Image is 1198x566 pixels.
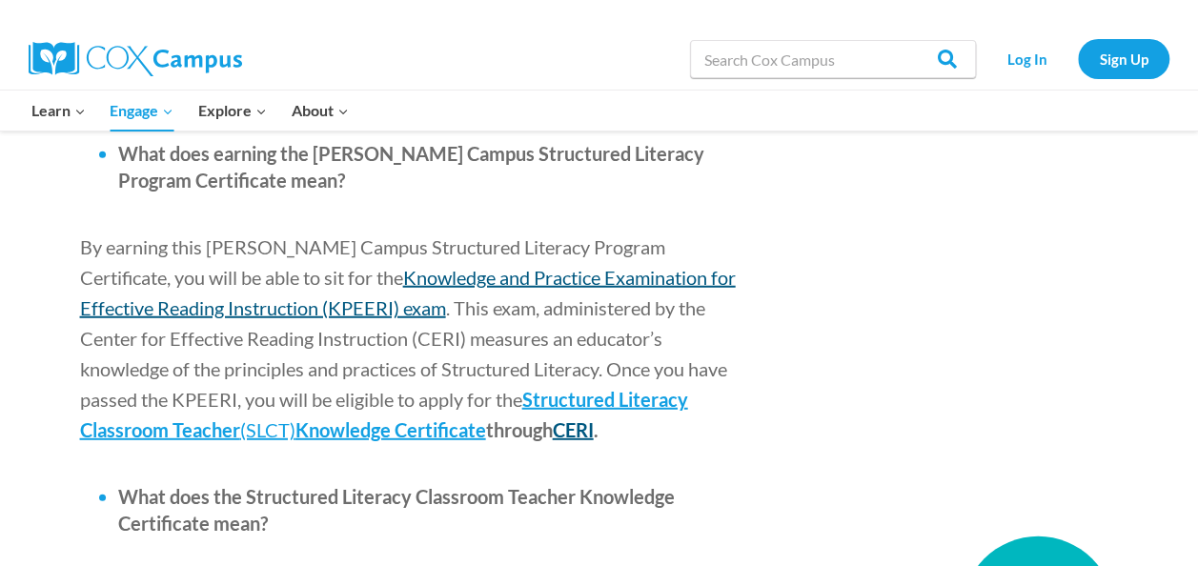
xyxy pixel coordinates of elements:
[279,91,361,131] button: Child menu of About
[118,485,675,535] span: What does the Structured Literacy Classroom Teacher Knowledge Certificate mean?
[295,418,486,441] span: Knowledge Certificate
[985,39,1068,78] a: Log In
[240,418,295,441] span: (SLCT)
[186,91,279,131] button: Child menu of Explore
[118,142,704,192] span: What does earning the [PERSON_NAME] Campus Structured Literacy Program Certificate mean?
[690,40,976,78] input: Search Cox Campus
[29,42,242,76] img: Cox Campus
[1078,39,1169,78] a: Sign Up
[19,91,98,131] button: Child menu of Learn
[985,39,1169,78] nav: Secondary Navigation
[98,91,187,131] button: Child menu of Engage
[80,266,736,319] a: Knowledge and Practice Examination for Effective Reading Instruction (KPEERI) exam
[486,418,553,441] span: through
[80,235,665,289] span: By earning this [PERSON_NAME] Campus Structured Literacy Program Certificate, you will be able to...
[553,418,594,441] a: CERI
[594,418,599,441] span: .
[19,91,360,131] nav: Primary Navigation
